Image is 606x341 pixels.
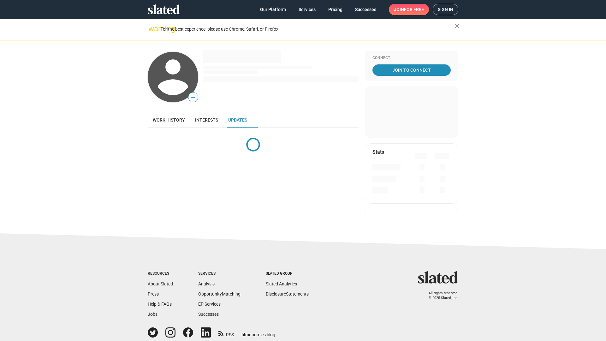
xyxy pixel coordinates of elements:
span: Updates [228,117,247,123]
span: Work history [153,117,185,123]
div: For the best experience, please use Chrome, Safari, or Firefox. [160,25,454,33]
a: Join To Connect [372,64,451,76]
a: Work history [148,112,190,128]
span: film [241,332,249,337]
span: Pricing [328,4,342,15]
a: Joinfor free [389,4,429,15]
div: Slated Group [266,271,309,276]
a: Jobs [148,312,157,317]
span: Sign in [438,4,453,15]
a: Help & FAQs [148,302,172,307]
a: Our Platform [255,4,291,15]
a: OpportunityMatching [198,291,241,296]
p: All rights reserved. © 2025 Slated, Inc. [422,291,458,300]
a: Services [294,4,321,15]
a: RSS [218,328,234,338]
a: DisclosureStatements [266,291,309,296]
a: EP Services [198,302,221,307]
a: Press [148,291,159,296]
mat-card-title: Stats [372,149,384,155]
span: Our Platform [260,4,286,15]
mat-icon: warning [148,25,156,33]
a: Interests [190,112,223,128]
a: Slated Analytics [266,281,297,286]
a: Successes [198,312,219,317]
a: Pricing [323,4,348,15]
a: Successes [350,4,381,15]
span: Interests [195,117,218,123]
mat-icon: close [453,22,461,30]
div: Services [198,271,241,276]
a: About Slated [148,281,173,286]
span: for free [404,4,424,15]
span: Successes [355,4,376,15]
a: Sign in [433,4,458,15]
span: Join [394,4,424,15]
div: Resources [148,271,173,276]
div: Connect [372,56,451,61]
span: Services [299,4,316,15]
span: Join To Connect [374,64,449,76]
span: — [188,93,198,102]
a: filmonomics blog [241,327,275,338]
a: Analysis [198,281,215,286]
a: Updates [223,112,252,128]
